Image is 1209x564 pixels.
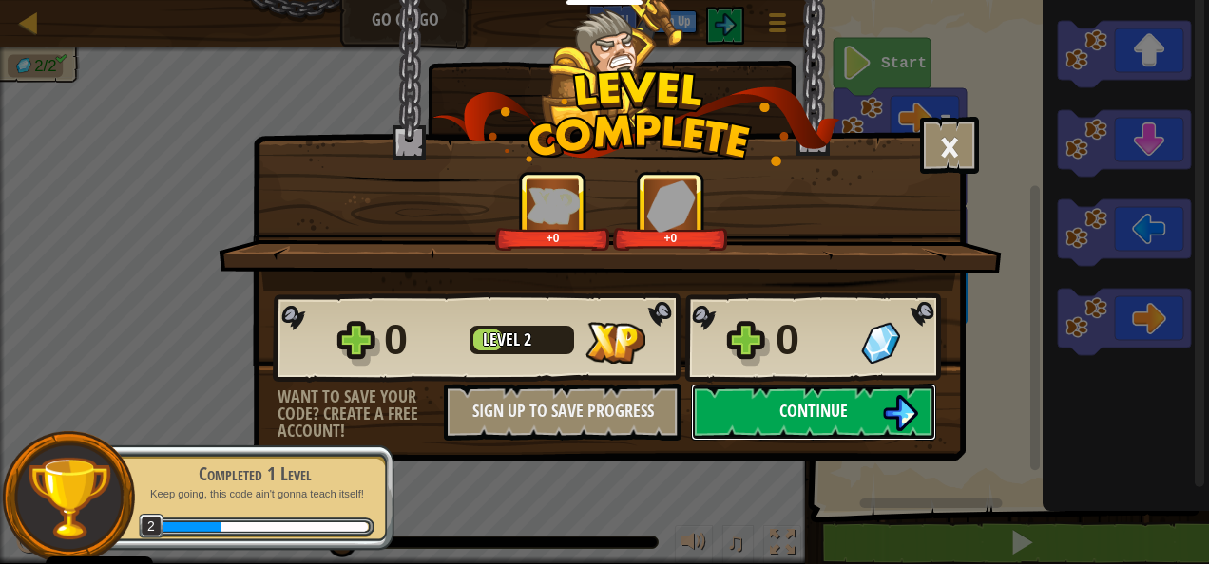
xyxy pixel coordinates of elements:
span: 2 [139,514,164,539]
span: 2 [524,328,531,351]
div: Completed 1 Level [135,461,374,487]
div: Want to save your code? Create a free account! [278,388,444,440]
img: trophy.png [26,455,112,541]
img: XP Gained [585,322,645,364]
img: Gems Gained [646,179,696,232]
button: × [920,117,979,174]
div: +0 [617,231,724,245]
img: level_complete.png [432,70,840,166]
p: Keep going, this code ain't gonna teach itself! [135,487,374,501]
div: +0 [499,231,606,245]
button: Sign Up to Save Progress [444,384,681,441]
span: Level [483,328,524,351]
span: Continue [779,399,848,423]
img: XP Gained [527,187,580,224]
div: 0 [384,310,458,370]
button: Continue [691,384,936,441]
img: Gems Gained [861,322,900,364]
div: 0 [776,310,850,370]
img: Continue [882,395,918,431]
